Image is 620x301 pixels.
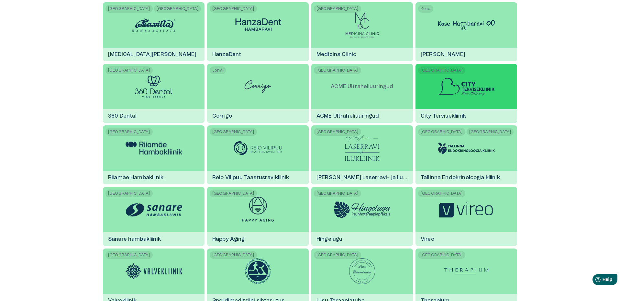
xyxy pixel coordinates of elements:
[311,125,413,184] a: [GEOGRAPHIC_DATA]Dr Mari Laasma Laserravi- ja Ilukliinik logo[PERSON_NAME] Laserravi- ja Ilukliinik
[207,125,309,184] a: [GEOGRAPHIC_DATA]Reio Vilipuu Taastusravikliinik logoReio Vilipuu Taastusravikliinik
[418,129,465,135] span: [GEOGRAPHIC_DATA]
[415,125,517,184] a: [GEOGRAPHIC_DATA][GEOGRAPHIC_DATA]Tallinna Endokrinoloogia kliinik logoTallinna Endokrinoloogia k...
[103,46,202,63] h6: [MEDICAL_DATA][PERSON_NAME]
[418,67,465,73] span: [GEOGRAPHIC_DATA]
[103,64,205,123] a: [GEOGRAPHIC_DATA]360 Dental logo360 Dental
[418,6,433,12] span: Kose
[438,77,495,96] img: City Tervisekliinik logo
[103,230,166,248] h6: Sanare hambakliinik
[103,125,205,184] a: [GEOGRAPHIC_DATA]Riiamäe Hambakliinik logoRiiamäe Hambakliinik
[207,169,294,186] h6: Reio Vilipuu Taastusravikliinik
[311,107,384,125] h6: ACME Ultraheliuuringud
[207,46,246,63] h6: HanzaDent
[210,252,257,258] span: [GEOGRAPHIC_DATA]
[314,191,361,196] span: [GEOGRAPHIC_DATA]
[311,169,413,186] h6: [PERSON_NAME] Laserravi- ja Ilukliinik
[210,191,257,196] span: [GEOGRAPHIC_DATA]
[415,2,517,61] a: KoseKose Hambaravi logo[PERSON_NAME]
[415,64,517,123] a: [GEOGRAPHIC_DATA]City Tervisekliinik logoCity Tervisekliinik
[442,261,491,281] img: Therapium logo
[103,187,205,246] a: [GEOGRAPHIC_DATA]Sanare hambakliinik logoSanare hambakliinik
[311,64,413,123] a: [GEOGRAPHIC_DATA]ACME UltraheliuuringudACME Ultraheliuuringud
[135,75,173,98] img: 360 Dental logo
[207,107,237,125] h6: Corrigo
[345,12,379,38] img: Medicina Clinic logo
[418,252,465,258] span: [GEOGRAPHIC_DATA]
[344,135,380,161] img: Dr Mari Laasma Laserravi- ja Ilukliinik logo
[207,230,250,248] h6: Happy Aging
[311,2,413,61] a: [GEOGRAPHIC_DATA]Medicina Clinic logoMedicina Clinic
[314,129,361,135] span: [GEOGRAPHIC_DATA]
[105,129,153,135] span: [GEOGRAPHIC_DATA]
[126,199,182,220] img: Sanare hambakliinik logo
[154,6,201,12] span: [GEOGRAPHIC_DATA]
[415,107,471,125] h6: City Tervisekliinik
[311,46,361,63] h6: Medicina Clinic
[438,20,495,30] img: Kose Hambaravi logo
[242,197,274,223] img: Happy Aging logo
[210,67,226,73] span: Jõhvi
[415,187,517,246] a: [GEOGRAPHIC_DATA]Vireo logoVireo
[245,258,271,284] img: Spordimeditsiini sihtasutus logo
[415,230,439,248] h6: Vireo
[105,6,153,12] span: [GEOGRAPHIC_DATA]
[314,67,361,73] span: [GEOGRAPHIC_DATA]
[242,74,274,99] img: Corrigo logo
[415,46,471,63] h6: [PERSON_NAME]
[334,202,391,218] img: Hingelugu logo
[230,16,286,34] img: HanzaDent logo
[438,201,495,219] img: Vireo logo
[311,230,348,248] h6: Hingelugu
[129,15,178,35] img: Maxilla Hambakliinik logo
[438,143,495,154] img: Tallinna Endokrinoloogia kliinik logo
[207,64,309,123] a: JõhviCorrigo logoCorrigo
[234,141,282,155] img: Reio Vilipuu Taastusravikliinik logo
[207,2,309,61] a: [GEOGRAPHIC_DATA]HanzaDent logoHanzaDent
[126,263,182,279] img: Valvekliinik logo
[570,272,620,290] iframe: Help widget launcher
[311,187,413,246] a: [GEOGRAPHIC_DATA]Hingelugu logoHingelugu
[349,258,375,284] img: Liisu Teraapiatuba logo
[415,169,505,186] h6: Tallinna Endokrinoloogia kliinik
[326,77,398,96] p: ACME Ultraheliuuringud
[210,6,257,12] span: [GEOGRAPHIC_DATA]
[210,129,257,135] span: [GEOGRAPHIC_DATA]
[314,252,361,258] span: [GEOGRAPHIC_DATA]
[105,252,153,258] span: [GEOGRAPHIC_DATA]
[467,129,514,135] span: [GEOGRAPHIC_DATA]
[103,2,205,61] a: [GEOGRAPHIC_DATA][GEOGRAPHIC_DATA]Maxilla Hambakliinik logo[MEDICAL_DATA][PERSON_NAME]
[105,191,153,196] span: [GEOGRAPHIC_DATA]
[103,169,169,186] h6: Riiamäe Hambakliinik
[207,187,309,246] a: [GEOGRAPHIC_DATA]Happy Aging logoHappy Aging
[105,67,153,73] span: [GEOGRAPHIC_DATA]
[103,107,142,125] h6: 360 Dental
[314,6,361,12] span: [GEOGRAPHIC_DATA]
[418,191,465,196] span: [GEOGRAPHIC_DATA]
[126,142,182,155] img: Riiamäe Hambakliinik logo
